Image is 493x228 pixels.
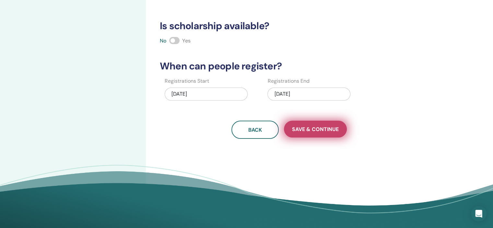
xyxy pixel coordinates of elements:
label: Registrations Start [165,77,209,85]
h3: When can people register? [156,60,422,72]
div: Open Intercom Messenger [471,206,487,222]
span: Yes [182,37,191,44]
span: Back [248,126,262,133]
button: Save & Continue [284,121,347,138]
div: [DATE] [267,88,350,101]
h3: Is scholarship available? [156,20,422,32]
label: Registrations End [267,77,309,85]
span: No [160,37,167,44]
div: [DATE] [165,88,248,101]
span: Save & Continue [292,126,339,133]
button: Back [231,121,279,139]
